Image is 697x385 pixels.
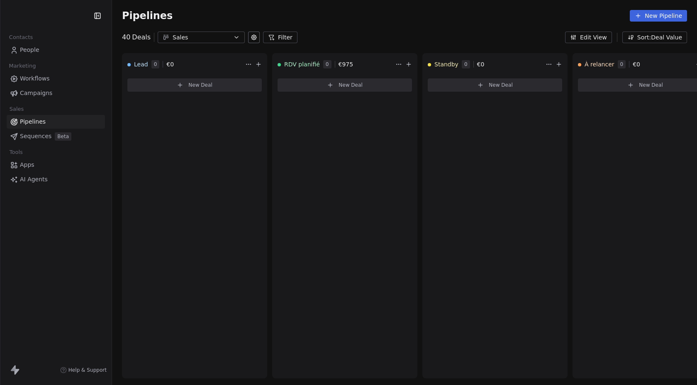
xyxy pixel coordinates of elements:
[20,161,34,169] span: Apps
[7,86,105,100] a: Campaigns
[127,78,262,92] button: New Deal
[127,54,244,75] div: Lead0€0
[339,82,363,88] span: New Deal
[278,78,412,92] button: New Deal
[434,60,458,68] span: Standby
[5,31,37,44] span: Contacts
[134,60,148,68] span: Lead
[477,60,485,68] span: € 0
[20,74,50,83] span: Workflows
[7,43,105,57] a: People
[7,72,105,85] a: Workflows
[578,54,694,75] div: À relancer0€0
[151,60,160,68] span: 0
[68,367,107,373] span: Help & Support
[122,10,173,22] span: Pipelines
[20,117,46,126] span: Pipelines
[639,82,663,88] span: New Deal
[462,60,470,68] span: 0
[633,60,640,68] span: € 0
[630,10,687,22] button: New Pipeline
[132,32,151,42] span: Deals
[428,54,544,75] div: Standby0€0
[7,158,105,172] a: Apps
[20,89,52,97] span: Campaigns
[5,60,39,72] span: Marketing
[565,32,612,43] button: Edit View
[166,60,174,68] span: € 0
[622,32,687,43] button: Sort: Deal Value
[55,132,71,141] span: Beta
[6,103,27,115] span: Sales
[188,82,212,88] span: New Deal
[263,32,297,43] button: Filter
[20,46,39,54] span: People
[585,60,614,68] span: À relancer
[122,32,151,42] div: 40
[20,175,48,184] span: AI Agents
[7,129,105,143] a: SequencesBeta
[20,132,51,141] span: Sequences
[278,54,394,75] div: RDV planifié0€975
[489,82,513,88] span: New Deal
[618,60,626,68] span: 0
[173,33,230,42] div: Sales
[323,60,331,68] span: 0
[7,173,105,186] a: AI Agents
[60,367,107,373] a: Help & Support
[7,115,105,129] a: Pipelines
[428,78,562,92] button: New Deal
[6,146,26,158] span: Tools
[339,60,353,68] span: € 975
[284,60,320,68] span: RDV planifié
